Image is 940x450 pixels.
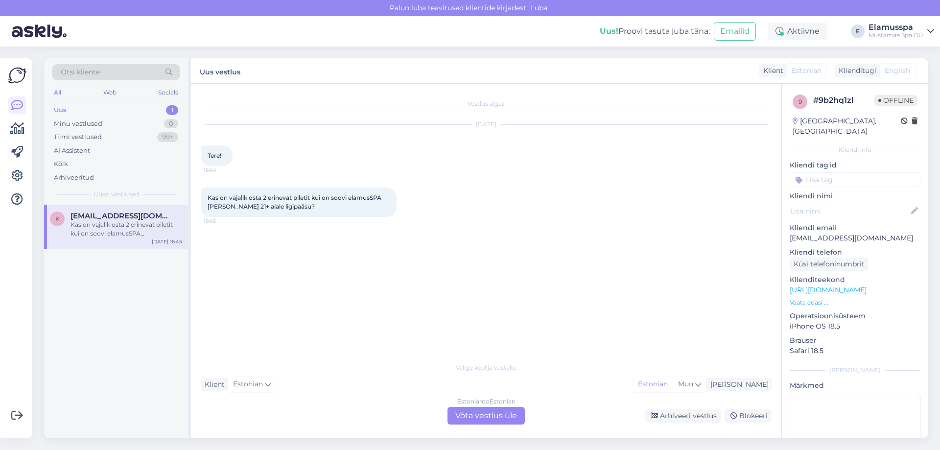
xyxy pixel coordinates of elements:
[790,172,920,187] input: Lisa tag
[157,132,178,142] div: 99+
[792,66,822,76] span: Estonian
[8,66,26,85] img: Askly Logo
[600,25,710,37] div: Proovi tasuta juba täna:
[70,220,182,238] div: Kas on vajalik osta 2 erinevat piletit kui on soovi elamusSPA [PERSON_NAME] 21+ alale ligipääsu?
[54,159,68,169] div: Kõik
[208,152,221,159] span: Tere!
[678,379,693,388] span: Muu
[152,238,182,245] div: [DATE] 16:45
[790,311,920,321] p: Operatsioonisüsteem
[94,190,139,199] span: Uued vestlused
[201,120,772,129] div: [DATE]
[790,206,909,216] input: Lisa nimi
[164,119,178,129] div: 0
[54,119,102,129] div: Minu vestlused
[790,298,920,307] p: Vaata edasi ...
[52,86,63,99] div: All
[790,366,920,375] div: [PERSON_NAME]
[790,380,920,391] p: Märkmed
[869,31,923,39] div: Mustamäe Spa OÜ
[208,194,383,210] span: Kas on vajalik osta 2 erinevat piletit kui on soovi elamusSPA [PERSON_NAME] 21+ alale ligipääsu?
[790,160,920,170] p: Kliendi tag'id
[869,24,934,39] a: ElamusspaMustamäe Spa OÜ
[790,258,869,271] div: Küsi telefoninumbrit
[54,132,102,142] div: Tiimi vestlused
[204,217,240,225] span: 16:45
[204,166,240,174] span: 16:44
[790,346,920,356] p: Safari 18.5
[54,173,94,183] div: Arhiveeritud
[885,66,910,76] span: English
[851,24,865,38] div: E
[790,233,920,243] p: [EMAIL_ADDRESS][DOMAIN_NAME]
[790,285,867,294] a: [URL][DOMAIN_NAME]
[600,26,618,36] b: Uus!
[790,223,920,233] p: Kliendi email
[835,66,876,76] div: Klienditugi
[768,23,827,40] div: Aktiivne
[790,145,920,154] div: Kliendi info
[869,24,923,31] div: Elamusspa
[166,105,178,115] div: 1
[54,146,90,156] div: AI Assistent
[54,105,67,115] div: Uus
[645,409,721,423] div: Arhiveeri vestlus
[725,409,772,423] div: Blokeeri
[874,95,917,106] span: Offline
[799,98,802,105] span: 9
[156,86,180,99] div: Socials
[457,397,516,406] div: Estonian to Estonian
[447,407,525,425] div: Võta vestlus üle
[233,379,263,390] span: Estonian
[200,64,240,77] label: Uus vestlus
[55,215,60,222] span: k
[528,3,550,12] span: Luba
[793,116,901,137] div: [GEOGRAPHIC_DATA], [GEOGRAPHIC_DATA]
[70,212,172,220] span: katlinaas@gmail.com
[790,275,920,285] p: Klienditeekond
[759,66,783,76] div: Klient
[201,379,225,390] div: Klient
[790,191,920,201] p: Kliendi nimi
[790,335,920,346] p: Brauser
[101,86,118,99] div: Web
[201,363,772,372] div: Valige keel ja vastake
[790,247,920,258] p: Kliendi telefon
[61,67,100,77] span: Otsi kliente
[633,377,673,392] div: Estonian
[201,99,772,108] div: Vestlus algas
[714,22,756,41] button: Emailid
[706,379,769,390] div: [PERSON_NAME]
[790,321,920,332] p: iPhone OS 18.5
[813,95,874,106] div: # 9b2hq1zl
